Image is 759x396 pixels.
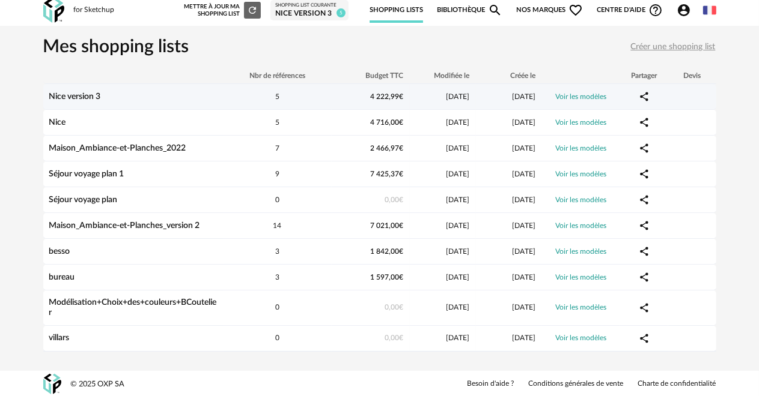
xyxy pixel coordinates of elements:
[371,274,404,281] span: 1 597,00
[371,248,404,255] span: 1 842,00
[224,71,332,80] div: Nbr de références
[513,274,536,281] span: [DATE]
[49,170,124,178] a: Séjour voyage plan 1
[275,2,344,18] a: Shopping List courante Nice version 3 5
[513,119,536,126] span: [DATE]
[513,170,536,178] span: [DATE]
[513,334,536,341] span: [DATE]
[49,92,101,101] a: Nice version 3
[703,4,716,17] img: fr
[639,303,650,311] span: Share Variant icon
[555,196,606,203] a: Voir les modèles
[400,145,404,152] span: €
[400,274,404,281] span: €
[620,71,668,80] div: Partager
[275,145,279,152] span: 7
[275,334,279,341] span: 0
[639,334,650,342] span: Share Variant icon
[639,144,650,152] span: Share Variant icon
[638,379,716,389] a: Charte de confidentialité
[447,274,470,281] span: [DATE]
[400,170,404,178] span: €
[447,145,470,152] span: [DATE]
[275,2,344,8] div: Shopping List courante
[639,118,650,127] span: Share Variant icon
[275,119,279,126] span: 5
[447,334,470,341] span: [DATE]
[513,222,536,229] span: [DATE]
[385,304,404,311] span: 0,00
[371,145,404,152] span: 2 466,97
[631,43,716,51] span: Créer une shopping list
[639,196,650,204] span: Share Variant icon
[447,222,470,229] span: [DATE]
[555,119,606,126] a: Voir les modèles
[43,35,189,59] h1: Mes shopping lists
[400,334,404,341] span: €
[513,145,536,152] span: [DATE]
[49,273,75,281] a: bureau
[371,93,404,100] span: 4 222,99
[555,248,606,255] a: Voir les modèles
[513,196,536,203] span: [DATE]
[400,196,404,203] span: €
[648,3,663,17] span: Help Circle Outline icon
[555,93,606,100] a: Voir les modèles
[555,145,606,152] a: Voir les modèles
[49,118,66,127] a: Nice
[43,374,61,395] img: OXP
[49,298,217,317] a: Modélisation+Choix+des+couleurs+BCoutelier
[468,379,514,389] a: Besoin d'aide ?
[639,247,650,256] span: Share Variant icon
[49,247,70,256] a: besso
[49,334,70,342] a: villars
[410,71,476,80] div: Modifiée le
[447,170,470,178] span: [DATE]
[447,248,470,255] span: [DATE]
[74,5,115,15] div: for Sketchup
[639,221,650,230] span: Share Variant icon
[71,379,125,389] div: © 2025 OXP SA
[385,196,404,203] span: 0,00
[332,71,410,80] div: Budget TTC
[400,222,404,229] span: €
[677,3,691,17] span: Account Circle icon
[184,2,261,19] div: Mettre à jour ma Shopping List
[447,196,470,203] span: [DATE]
[568,3,583,17] span: Heart Outline icon
[447,304,470,311] span: [DATE]
[275,170,279,178] span: 9
[275,93,279,100] span: 5
[529,379,624,389] a: Conditions générales de vente
[337,8,346,17] span: 5
[275,304,279,311] span: 0
[630,37,716,56] button: Créer une shopping list
[275,196,279,203] span: 0
[513,248,536,255] span: [DATE]
[49,221,200,230] a: Maison_Ambiance-et-Planches_version 2
[385,334,404,341] span: 0,00
[488,3,502,17] span: Magnify icon
[555,274,606,281] a: Voir les modèles
[275,248,279,255] span: 3
[639,273,650,281] span: Share Variant icon
[668,71,716,80] div: Devis
[371,119,404,126] span: 4 716,00
[597,3,663,17] span: Centre d'aideHelp Circle Outline icon
[400,248,404,255] span: €
[555,170,606,178] a: Voir les modèles
[371,222,404,229] span: 7 021,00
[275,274,279,281] span: 3
[371,170,404,178] span: 7 425,37
[400,93,404,100] span: €
[275,9,344,19] div: Nice version 3
[49,144,186,152] a: Maison_Ambiance-et-Planches_2022
[513,93,536,100] span: [DATE]
[639,170,650,178] span: Share Variant icon
[400,119,404,126] span: €
[447,93,470,100] span: [DATE]
[247,7,258,13] span: Refresh icon
[513,304,536,311] span: [DATE]
[555,334,606,341] a: Voir les modèles
[400,304,404,311] span: €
